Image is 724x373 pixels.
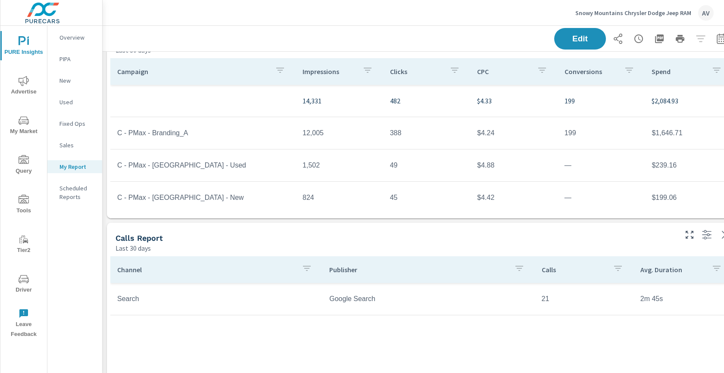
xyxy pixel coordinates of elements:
[640,265,705,274] p: Avg. Duration
[477,96,551,106] p: $4.33
[3,115,44,137] span: My Market
[383,187,471,208] td: 45
[47,74,102,87] div: New
[303,67,356,76] p: Impressions
[59,55,95,63] p: PIPA
[3,308,44,339] span: Leave Feedback
[47,53,102,65] div: PIPA
[563,35,597,43] span: Edit
[3,36,44,57] span: PURE Insights
[554,28,606,50] button: Edit
[59,184,95,201] p: Scheduled Reports
[558,155,645,176] td: —
[683,228,696,242] button: Make Fullscreen
[390,96,464,106] p: 482
[59,98,95,106] p: Used
[47,139,102,152] div: Sales
[383,122,471,144] td: 388
[110,187,296,208] td: C - PMax - [GEOGRAPHIC_DATA] - New
[558,122,645,144] td: 199
[47,117,102,130] div: Fixed Ops
[0,26,47,343] div: nav menu
[47,160,102,173] div: My Report
[565,67,618,76] p: Conversions
[115,233,163,242] h5: Calls Report
[3,76,44,97] span: Advertise
[322,288,534,310] td: Google Search
[47,182,102,203] div: Scheduled Reports
[3,155,44,176] span: Query
[470,122,558,144] td: $4.24
[3,274,44,295] span: Driver
[329,265,507,274] p: Publisher
[47,96,102,109] div: Used
[296,187,383,208] td: 824
[652,67,705,76] p: Spend
[59,33,95,42] p: Overview
[383,155,471,176] td: 49
[59,141,95,149] p: Sales
[117,67,268,76] p: Campaign
[59,76,95,85] p: New
[110,155,296,176] td: C - PMax - [GEOGRAPHIC_DATA] - Used
[542,265,606,274] p: Calls
[470,155,558,176] td: $4.88
[115,243,151,253] p: Last 30 days
[117,265,295,274] p: Channel
[47,31,102,44] div: Overview
[3,195,44,216] span: Tools
[565,96,638,106] p: 199
[303,96,376,106] p: 14,331
[110,288,322,310] td: Search
[671,30,689,47] button: Print Report
[59,162,95,171] p: My Report
[470,187,558,208] td: $4.42
[575,9,691,17] p: Snowy Mountains Chrysler Dodge Jeep RAM
[390,67,443,76] p: Clicks
[110,122,296,144] td: C - PMax - Branding_A
[296,155,383,176] td: 1,502
[477,67,530,76] p: CPC
[535,288,633,310] td: 21
[296,122,383,144] td: 12,005
[558,187,645,208] td: —
[59,119,95,128] p: Fixed Ops
[698,5,714,21] div: AV
[3,234,44,255] span: Tier2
